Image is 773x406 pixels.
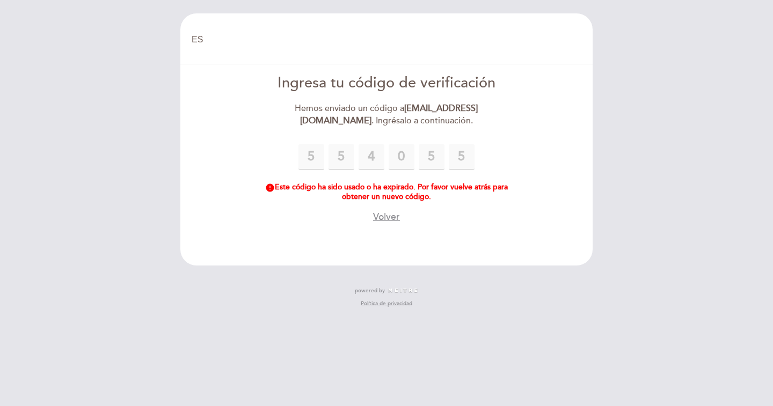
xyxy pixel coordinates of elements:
[361,300,412,307] a: Política de privacidad
[264,73,510,94] div: Ingresa tu código de verificación
[264,183,510,202] div: Este código ha sido usado o ha expirado. Por favor vuelve atrás para obtener un nuevo código.
[373,210,400,224] button: Volver
[389,144,414,170] input: 0
[355,287,418,294] a: powered by
[264,102,510,127] div: Hemos enviado un código a . Ingrésalo a continuación.
[300,103,478,126] strong: [EMAIL_ADDRESS][DOMAIN_NAME]
[388,288,418,293] img: MEITRE
[329,144,354,170] input: 0
[449,144,475,170] input: 0
[265,183,275,193] i: error
[359,144,384,170] input: 0
[298,144,324,170] input: 0
[419,144,444,170] input: 0
[355,287,385,294] span: powered by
